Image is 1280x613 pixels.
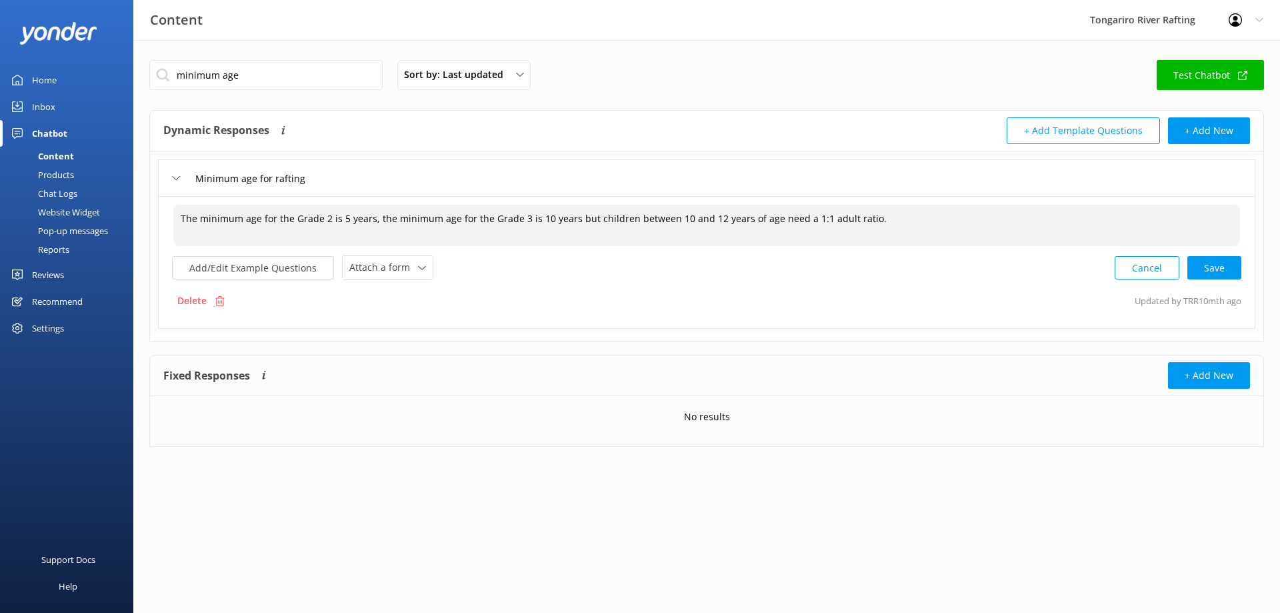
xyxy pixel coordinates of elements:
[32,315,64,342] div: Settings
[1168,117,1250,144] button: + Add New
[8,165,74,184] div: Products
[1135,288,1241,314] p: Updated by TRR 10mth ago
[8,184,133,203] a: Chat Logs
[684,410,730,424] p: No results
[149,60,383,90] input: Search all Chatbot Content
[1187,256,1241,279] button: Save
[1115,256,1179,279] button: Cancel
[349,260,418,275] span: Attach a form
[8,221,108,240] div: Pop-up messages
[8,203,100,221] div: Website Widget
[32,288,83,315] div: Recommend
[8,147,133,165] a: Content
[163,117,269,144] h4: Dynamic Responses
[20,22,97,44] img: yonder-white-logo.png
[59,573,77,600] div: Help
[32,93,55,120] div: Inbox
[1168,362,1250,389] button: + Add New
[404,67,511,82] span: Sort by: Last updated
[41,546,95,573] div: Support Docs
[32,120,67,147] div: Chatbot
[8,184,77,203] div: Chat Logs
[177,293,207,308] p: Delete
[32,261,64,288] div: Reviews
[163,362,250,389] h4: Fixed Responses
[8,240,69,259] div: Reports
[173,205,1240,246] textarea: The minimum age for the Grade 2 is 5 years, the minimum age for the Grade 3 is 10 years but child...
[8,203,133,221] a: Website Widget
[172,256,334,279] button: Add/Edit Example Questions
[8,165,133,184] a: Products
[1007,117,1160,144] button: + Add Template Questions
[8,221,133,240] a: Pop-up messages
[8,240,133,259] a: Reports
[150,9,203,31] h3: Content
[32,67,57,93] div: Home
[1157,60,1264,90] a: Test Chatbot
[8,147,74,165] div: Content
